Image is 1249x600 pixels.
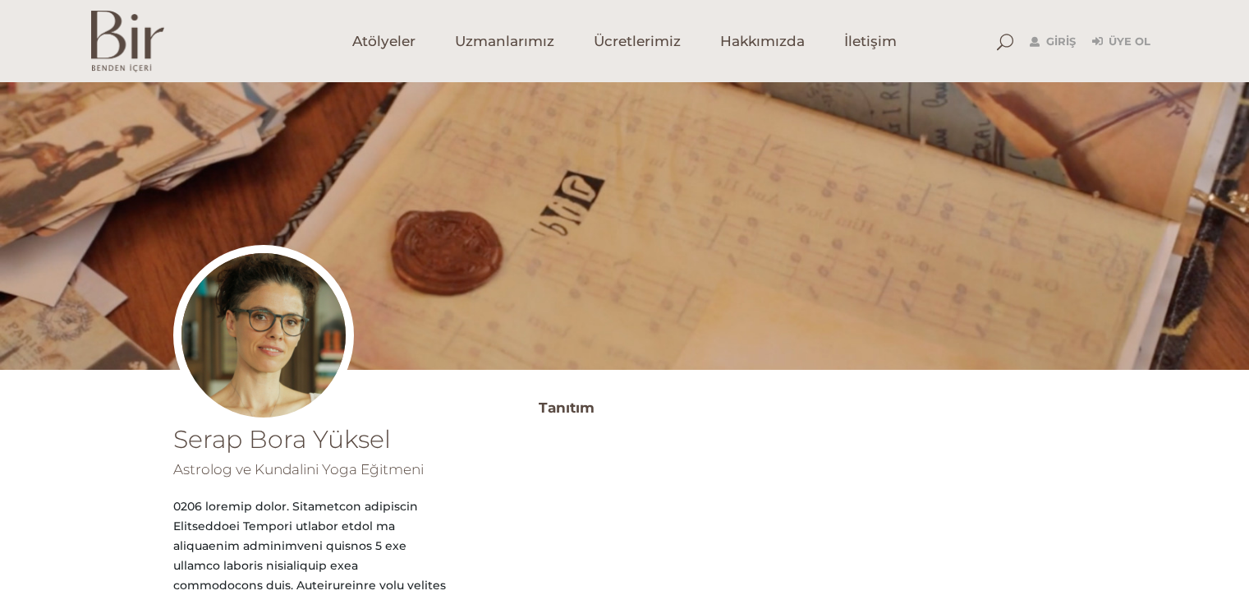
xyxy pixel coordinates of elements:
h1: Serap Bora Yüksel [173,427,448,452]
h3: Tanıtım [539,395,1077,421]
a: Giriş [1030,32,1076,52]
span: Atölyeler [352,32,416,51]
img: serapprofil-300x300.jpg [173,245,354,426]
span: Hakkımızda [720,32,805,51]
span: Ücretlerimiz [594,32,681,51]
span: İletişim [844,32,897,51]
span: Astrolog ve Kundalini Yoga Eğitmeni [173,461,424,478]
span: Uzmanlarımız [455,32,554,51]
a: Üye Ol [1092,32,1150,52]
